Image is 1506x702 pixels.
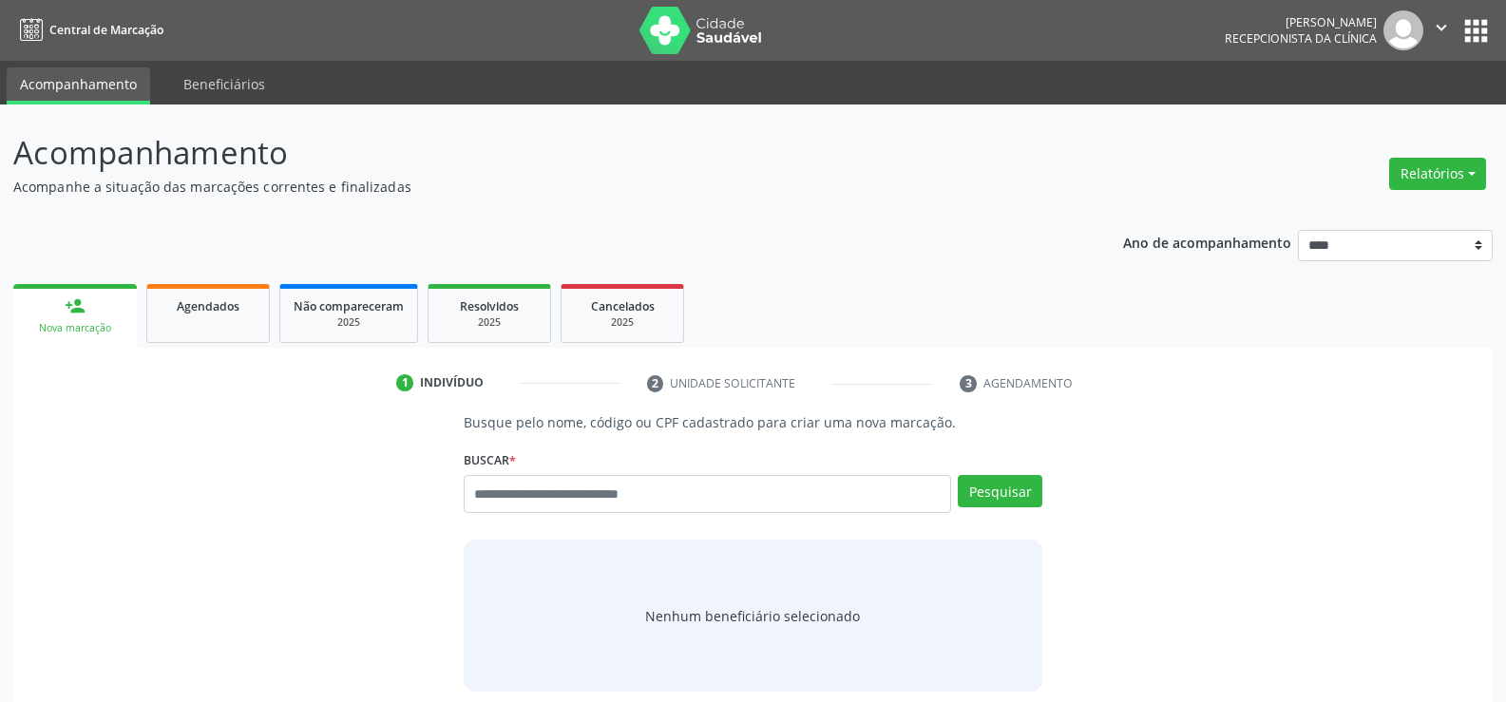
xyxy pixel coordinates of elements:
[1389,158,1486,190] button: Relatórios
[958,475,1042,507] button: Pesquisar
[575,315,670,330] div: 2025
[1383,10,1423,50] img: img
[464,446,516,475] label: Buscar
[460,298,519,314] span: Resolvidos
[13,14,163,46] a: Central de Marcação
[420,374,484,391] div: Indivíduo
[13,177,1049,197] p: Acompanhe a situação das marcações correntes e finalizadas
[645,606,860,626] span: Nenhum beneficiário selecionado
[464,412,1042,432] p: Busque pelo nome, código ou CPF cadastrado para criar uma nova marcação.
[7,67,150,104] a: Acompanhamento
[170,67,278,101] a: Beneficiários
[1459,14,1493,47] button: apps
[294,298,404,314] span: Não compareceram
[1431,17,1452,38] i: 
[294,315,404,330] div: 2025
[591,298,655,314] span: Cancelados
[27,321,124,335] div: Nova marcação
[49,22,163,38] span: Central de Marcação
[396,374,413,391] div: 1
[1225,14,1377,30] div: [PERSON_NAME]
[13,129,1049,177] p: Acompanhamento
[65,295,86,316] div: person_add
[1225,30,1377,47] span: Recepcionista da clínica
[1423,10,1459,50] button: 
[1123,230,1291,254] p: Ano de acompanhamento
[177,298,239,314] span: Agendados
[442,315,537,330] div: 2025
